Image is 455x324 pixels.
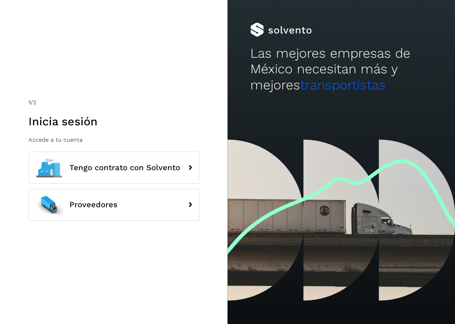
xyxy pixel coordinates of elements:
[300,77,386,93] span: transportistas
[69,200,117,209] span: Proveedores
[28,98,199,107] div: /2
[28,152,199,184] button: Tengo contrato con Solvento
[28,136,199,143] p: Accede a tu cuenta
[28,115,199,128] h1: Inicia sesión
[250,46,432,93] h2: Las mejores empresas de México necesitan más y mejores
[28,189,199,221] button: Proveedores
[28,99,31,106] span: 1
[69,163,180,172] span: Tengo contrato con Solvento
